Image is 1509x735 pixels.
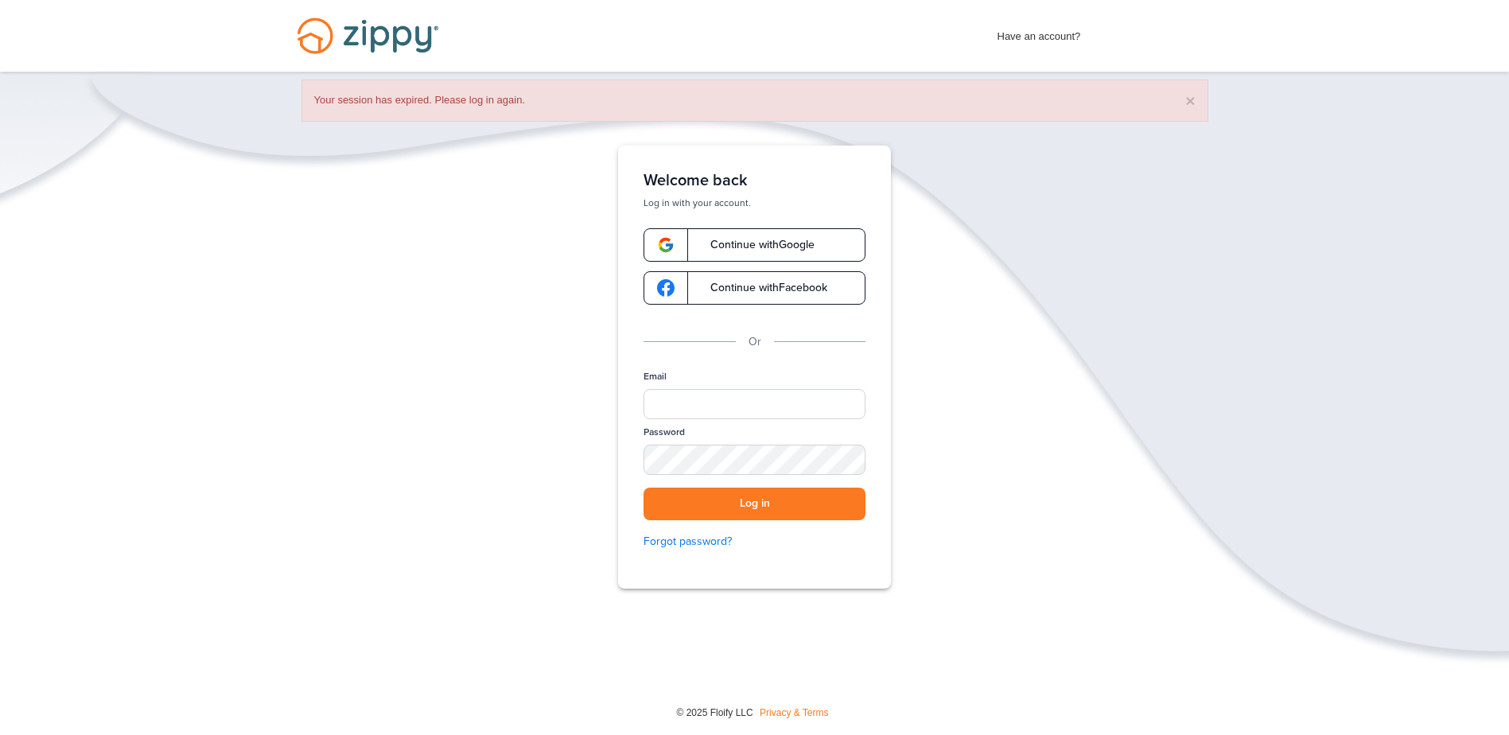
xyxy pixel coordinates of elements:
[644,533,865,550] a: Forgot password?
[644,171,865,190] h1: Welcome back
[644,228,865,262] a: google-logoContinue withGoogle
[694,282,827,294] span: Continue with Facebook
[644,488,865,520] button: Log in
[657,236,675,254] img: google-logo
[301,80,1208,122] div: Your session has expired. Please log in again.
[657,279,675,297] img: google-logo
[998,20,1081,45] span: Have an account?
[749,333,761,351] p: Or
[644,271,865,305] a: google-logoContinue withFacebook
[644,196,865,209] p: Log in with your account.
[644,389,865,419] input: Email
[694,239,815,251] span: Continue with Google
[676,707,753,718] span: © 2025 Floify LLC
[760,707,828,718] a: Privacy & Terms
[644,445,865,475] input: Password
[644,426,685,439] label: Password
[1185,92,1195,109] button: ×
[644,370,667,383] label: Email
